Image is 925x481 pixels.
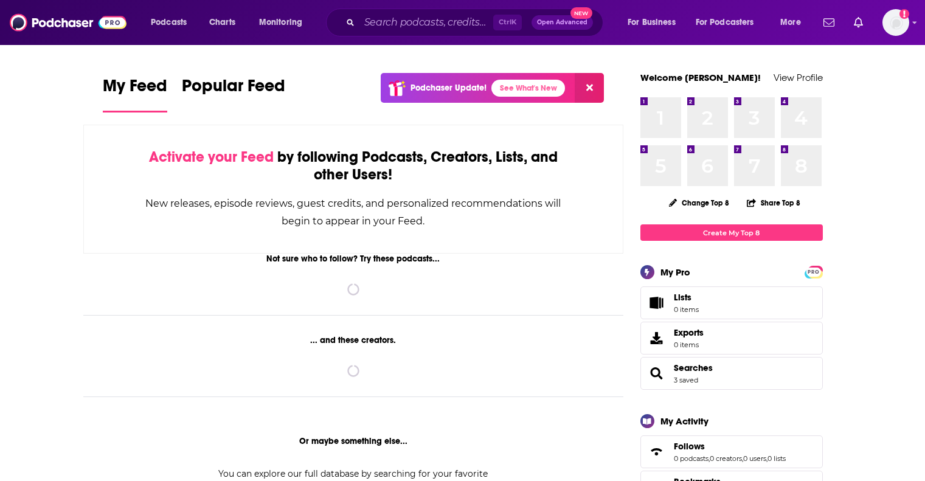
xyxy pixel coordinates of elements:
a: View Profile [774,72,823,83]
svg: Add a profile image [899,9,909,19]
button: open menu [688,13,772,32]
span: Popular Feed [182,75,285,103]
a: Follows [674,441,786,452]
a: My Feed [103,75,167,112]
span: Exports [645,330,669,347]
a: 0 users [743,454,766,463]
a: Popular Feed [182,75,285,112]
span: Monitoring [259,14,302,31]
div: ... and these creators. [83,335,624,345]
a: 3 saved [674,376,698,384]
img: Podchaser - Follow, Share and Rate Podcasts [10,11,126,34]
span: , [708,454,710,463]
a: PRO [806,267,821,276]
button: open menu [251,13,318,32]
span: More [780,14,801,31]
a: Searches [674,362,713,373]
div: Search podcasts, credits, & more... [338,9,615,36]
div: Or maybe something else... [83,436,624,446]
a: Show notifications dropdown [849,12,868,33]
span: Logged in as jenniferbrunn_dk [882,9,909,36]
div: My Activity [660,415,708,427]
a: 0 podcasts [674,454,708,463]
span: PRO [806,268,821,277]
span: For Business [628,14,676,31]
span: 0 items [674,341,704,349]
a: 0 lists [767,454,786,463]
span: New [570,7,592,19]
img: User Profile [882,9,909,36]
span: Open Advanced [537,19,587,26]
a: Create My Top 8 [640,224,823,241]
button: Share Top 8 [746,191,801,215]
span: , [766,454,767,463]
input: Search podcasts, credits, & more... [359,13,493,32]
span: , [742,454,743,463]
span: Exports [674,327,704,338]
span: Ctrl K [493,15,522,30]
p: Podchaser Update! [411,83,487,93]
span: Searches [640,357,823,390]
div: New releases, episode reviews, guest credits, and personalized recommendations will begin to appe... [145,195,563,230]
button: open menu [142,13,203,32]
button: Change Top 8 [662,195,737,210]
a: Charts [201,13,243,32]
div: by following Podcasts, Creators, Lists, and other Users! [145,148,563,184]
a: Show notifications dropdown [819,12,839,33]
a: Lists [640,286,823,319]
button: open menu [772,13,816,32]
span: Lists [645,294,669,311]
button: Open AdvancedNew [532,15,593,30]
a: Exports [640,322,823,355]
span: Podcasts [151,14,187,31]
a: See What's New [491,80,565,97]
span: Charts [209,14,235,31]
span: My Feed [103,75,167,103]
a: Searches [645,365,669,382]
span: Activate your Feed [149,148,274,166]
span: For Podcasters [696,14,754,31]
button: open menu [619,13,691,32]
a: Welcome [PERSON_NAME]! [640,72,761,83]
div: Not sure who to follow? Try these podcasts... [83,254,624,264]
div: My Pro [660,266,690,278]
span: Follows [674,441,705,452]
span: Lists [674,292,691,303]
button: Show profile menu [882,9,909,36]
a: 0 creators [710,454,742,463]
span: Lists [674,292,699,303]
span: Follows [640,435,823,468]
span: 0 items [674,305,699,314]
a: Follows [645,443,669,460]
